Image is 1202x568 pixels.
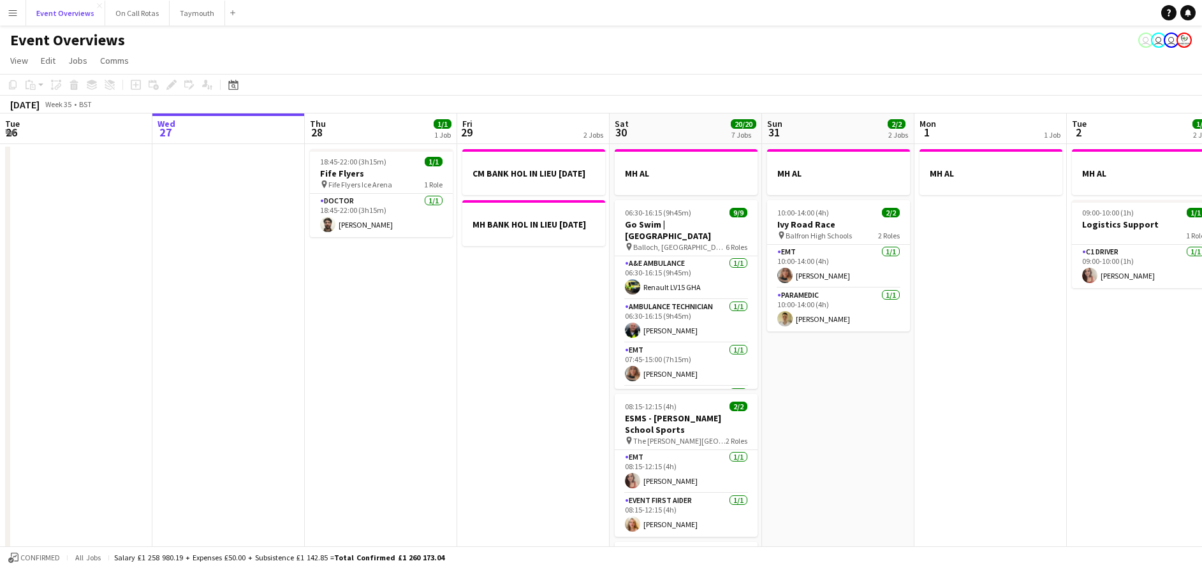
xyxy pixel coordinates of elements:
span: Fife Flyers Ice Arena [328,180,392,189]
h3: Go Swim | [GEOGRAPHIC_DATA] [615,219,758,242]
h3: Fife Flyers [310,168,453,179]
button: On Call Rotas [105,1,170,25]
span: 26 [3,125,20,140]
button: Confirmed [6,551,62,565]
div: [DATE] [10,98,40,111]
span: Total Confirmed £1 260 173.04 [334,553,444,562]
h3: MH BANK HOL IN LIEU [DATE] [462,219,605,230]
span: All jobs [73,553,103,562]
span: 2/2 [888,119,905,129]
app-card-role: Paramedic1/110:00-14:00 (4h)[PERSON_NAME] [767,288,910,331]
span: 2 Roles [878,231,900,240]
div: 1 Job [1044,130,1060,140]
h3: Ivy Road Race [767,219,910,230]
span: 1 [918,125,936,140]
app-job-card: MH BANK HOL IN LIEU [DATE] [462,200,605,246]
span: Tue [1072,118,1087,129]
span: 18:45-22:00 (3h15m) [320,157,386,166]
app-user-avatar: Operations Team [1164,33,1179,48]
app-card-role: EMT1/107:45-15:00 (7h15m)[PERSON_NAME] [615,343,758,386]
a: View [5,52,33,69]
span: 6 Roles [726,242,747,252]
app-job-card: CM BANK HOL IN LIEU [DATE] [462,149,605,195]
app-card-role: Ambulance Technician1/106:30-16:15 (9h45m)[PERSON_NAME] [615,300,758,343]
app-job-card: 10:00-14:00 (4h)2/2Ivy Road Race Balfron High Schools2 RolesEMT1/110:00-14:00 (4h)[PERSON_NAME]Pa... [767,200,910,331]
span: Mon [920,118,936,129]
app-card-role: EMT1/110:00-14:00 (4h)[PERSON_NAME] [767,245,910,288]
div: 2 Jobs [583,130,603,140]
span: Week 35 [42,99,74,109]
span: Tue [5,118,20,129]
div: 2 Jobs [888,130,908,140]
app-job-card: 08:15-12:15 (4h)2/2ESMS - [PERSON_NAME] School Sports The [PERSON_NAME][GEOGRAPHIC_DATA]2 RolesEM... [615,394,758,537]
span: 2/2 [729,402,747,411]
h3: MH AL [615,168,758,179]
span: 31 [765,125,782,140]
span: Confirmed [20,553,60,562]
span: 2 Roles [726,436,747,446]
h3: MH AL [767,168,910,179]
h3: ESMS - [PERSON_NAME] School Sports [615,412,758,435]
app-card-role: A&E Ambulance1/106:30-16:15 (9h45m)Renault LV15 GHA [615,256,758,300]
span: 9/9 [729,208,747,217]
h3: CM BANK HOL IN LIEU [DATE] [462,168,605,179]
app-job-card: MH AL [767,149,910,195]
h3: MH AL [920,168,1062,179]
div: BST [79,99,92,109]
app-card-role: Event First Aider1/108:15-12:15 (4h)[PERSON_NAME] [615,493,758,537]
span: Balfron High Schools [786,231,852,240]
span: 1 Role [424,180,443,189]
app-card-role: Event First Aider4/4 [615,386,758,485]
app-job-card: MH AL [615,149,758,195]
span: 10:00-14:00 (4h) [777,208,829,217]
span: Jobs [68,55,87,66]
app-user-avatar: Operations Manager [1176,33,1192,48]
app-user-avatar: Operations Team [1151,33,1166,48]
span: Wed [158,118,175,129]
app-job-card: 18:45-22:00 (3h15m)1/1Fife Flyers Fife Flyers Ice Arena1 RoleDoctor1/118:45-22:00 (3h15m)[PERSON_... [310,149,453,237]
div: 7 Jobs [731,130,756,140]
span: The [PERSON_NAME][GEOGRAPHIC_DATA] [633,436,726,446]
span: 28 [308,125,326,140]
span: 2 [1070,125,1087,140]
app-card-role: EMT1/108:15-12:15 (4h)[PERSON_NAME] [615,450,758,493]
span: 29 [460,125,473,140]
span: Sun [767,118,782,129]
div: 1 Job [434,130,451,140]
span: Balloch, [GEOGRAPHIC_DATA] [633,242,726,252]
app-job-card: 06:30-16:15 (9h45m)9/9Go Swim | [GEOGRAPHIC_DATA] Balloch, [GEOGRAPHIC_DATA]6 RolesA&E Ambulance1... [615,200,758,389]
a: Comms [95,52,134,69]
h1: Event Overviews [10,31,125,50]
div: Salary £1 258 980.19 + Expenses £50.00 + Subsistence £1 142.85 = [114,553,444,562]
span: 08:15-12:15 (4h) [625,402,677,411]
button: Taymouth [170,1,225,25]
span: Sat [615,118,629,129]
a: Edit [36,52,61,69]
app-card-role: Doctor1/118:45-22:00 (3h15m)[PERSON_NAME] [310,194,453,237]
span: Fri [462,118,473,129]
span: 06:30-16:15 (9h45m) [625,208,691,217]
span: 20/20 [731,119,756,129]
span: Comms [100,55,129,66]
button: Event Overviews [26,1,105,25]
span: 30 [613,125,629,140]
span: 1/1 [434,119,451,129]
span: 27 [156,125,175,140]
a: Jobs [63,52,92,69]
app-user-avatar: Operations Team [1138,33,1154,48]
span: 09:00-10:00 (1h) [1082,208,1134,217]
span: 1/1 [425,157,443,166]
span: 2/2 [882,208,900,217]
span: Thu [310,118,326,129]
app-job-card: MH AL [920,149,1062,195]
span: View [10,55,28,66]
